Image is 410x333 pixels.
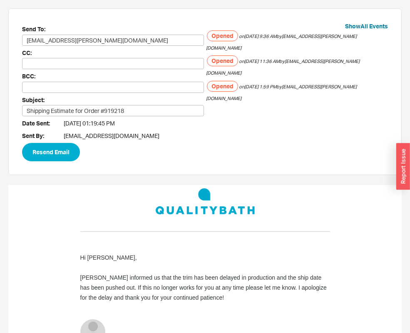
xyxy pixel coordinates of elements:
button: ShowAll Events [345,22,388,30]
span: Sent By: [22,131,64,141]
span: Date Sent: [22,118,64,129]
span: BCC: [22,71,64,82]
span: on [DATE] 9:36 AM by [EMAIL_ADDRESS][PERSON_NAME][DOMAIN_NAME] [206,33,357,51]
span: CC: [22,48,64,58]
h5: Opened [207,30,238,41]
span: on [DATE] 1:59 PM by [EMAIL_ADDRESS][PERSON_NAME][DOMAIN_NAME] [206,84,357,101]
span: Send To: [22,24,64,35]
span: on [DATE] 11:36 AM by [EMAIL_ADDRESS][PERSON_NAME][DOMAIN_NAME] [206,58,360,76]
h5: Opened [207,55,238,66]
h5: Opened [207,81,238,92]
span: Resend Email [32,147,70,157]
span: [DATE] 01:19:45 PM [64,119,115,128]
span: Subject: [22,95,64,105]
span: [EMAIL_ADDRESS][DOMAIN_NAME] [64,132,159,140]
button: Resend Email [22,143,80,161]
